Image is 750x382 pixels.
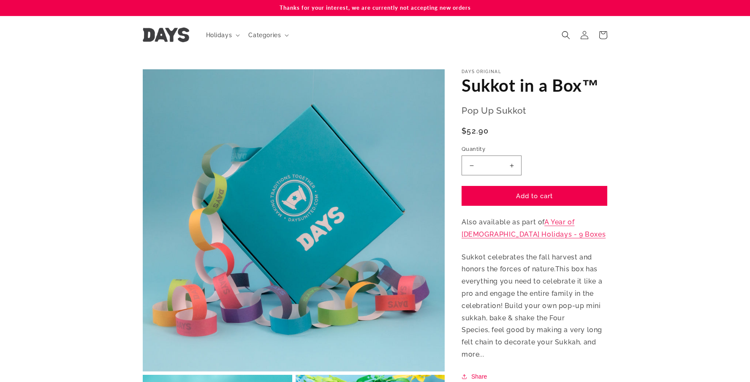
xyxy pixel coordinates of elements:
summary: Search [557,26,575,44]
summary: Holidays [201,26,244,44]
h1: Sukkot in a Box™ [462,74,607,96]
a: A Year of [DEMOGRAPHIC_DATA] Holidays - 9 Boxes [462,218,606,238]
span: Holidays [206,31,232,39]
span: $52.90 [462,125,489,136]
span: Categories [248,31,281,39]
p: Pop Up Sukkot [462,103,607,119]
label: Quantity [462,145,607,153]
p: Days Original [462,69,607,74]
button: Add to cart [462,186,607,206]
span: Sukkot celebrates the fall harvest and honors the forces of nature. This box has everything you n... [462,253,602,358]
summary: Categories [243,26,292,44]
img: Days United [143,27,189,42]
button: Share [462,371,489,382]
div: Also available as part of [462,69,607,382]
